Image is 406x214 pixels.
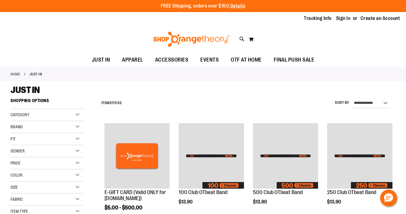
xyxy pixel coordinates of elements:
img: Image of 500 Club OTbeat Band [253,123,318,189]
a: E-GIFT CARD (Valid ONLY for ShopOrangetheory.com) [105,123,170,190]
h2: Items to [101,98,122,108]
div: Fabric [11,193,83,206]
img: Image of 100 Club OTbeat Band [179,123,244,189]
span: $13.90 [179,199,193,205]
span: $13.90 [327,199,342,205]
a: Create an Account [361,15,400,22]
label: Sort By [335,100,349,105]
img: Image of 250 Club OTbeat Band [327,123,392,189]
span: $5.00 - $500.00 [105,205,142,211]
p: FREE Shipping, orders over $150. [161,3,245,10]
a: Image of 500 Club OTbeat Band [253,123,318,190]
div: Price [11,157,83,169]
a: 100 Club OTbeat Band [179,189,227,195]
a: FINAL PUSH SALE [268,53,320,67]
a: Home [11,72,20,77]
strong: Shopping Options [11,95,83,109]
span: Price [11,161,20,165]
span: Item Type [11,209,28,214]
a: EVENTS [194,53,225,67]
img: Shop Orangetheory [152,32,230,47]
span: JUST IN [92,53,110,67]
a: 500 Club OTbeat Band [253,189,303,195]
span: OTF AT HOME [231,53,262,67]
img: E-GIFT CARD (Valid ONLY for ShopOrangetheory.com) [105,123,170,189]
a: Image of 250 Club OTbeat Band [327,123,392,190]
a: ACCESSORIES [149,53,195,67]
div: Brand [11,121,83,133]
strong: JUST IN [30,72,42,77]
div: Category [11,109,83,121]
a: Image of 100 Club OTbeat Band [179,123,244,190]
span: $13.90 [253,199,268,205]
span: FINAL PUSH SALE [274,53,314,67]
span: Brand [11,124,23,129]
span: Category [11,112,29,117]
span: JUST IN [11,85,40,95]
span: Fit [11,136,16,141]
div: Gender [11,145,83,157]
span: Fabric [11,197,23,202]
a: Details [230,3,245,9]
a: Sign In [336,15,351,22]
div: Size [11,181,83,193]
div: Color [11,169,83,181]
span: EVENTS [200,53,219,67]
span: 1 [111,101,113,105]
span: Color [11,173,23,177]
a: 250 Club OTbeat Band [327,189,376,195]
a: APPAREL [116,53,149,67]
a: Tracking Info [304,15,332,22]
span: ACCESSORIES [155,53,189,67]
a: OTF AT HOME [225,53,268,67]
span: 53 [117,101,122,105]
span: Size [11,185,18,190]
a: E-GIFT CARD (Valid ONLY for [DOMAIN_NAME]) [105,189,166,201]
div: Fit [11,133,83,145]
span: APPAREL [122,53,143,67]
button: Hello, have a question? Let’s chat. [380,190,397,206]
span: Gender [11,149,25,153]
a: JUST IN [86,53,116,67]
